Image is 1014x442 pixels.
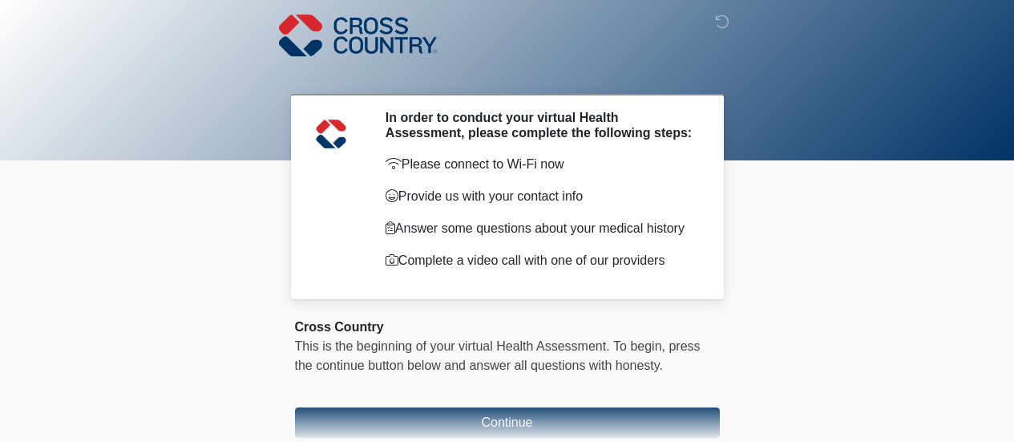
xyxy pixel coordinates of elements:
p: Complete a video call with one of our providers [386,251,696,270]
span: To begin, [613,339,669,353]
img: Cross Country Logo [279,12,438,59]
span: press the continue button below and answer all questions with honesty. [295,339,701,372]
p: Answer some questions about your medical history [386,219,696,238]
h1: ‎ ‎ ‎ [283,58,732,87]
button: Continue [295,408,720,438]
div: Cross Country [295,318,720,337]
p: Please connect to Wi-Fi now [386,155,696,174]
p: Provide us with your contact info [386,187,696,206]
span: This is the beginning of your virtual Health Assessment. [295,339,610,353]
img: Agent Avatar [307,110,355,158]
h2: In order to conduct your virtual Health Assessment, please complete the following steps: [386,110,696,140]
